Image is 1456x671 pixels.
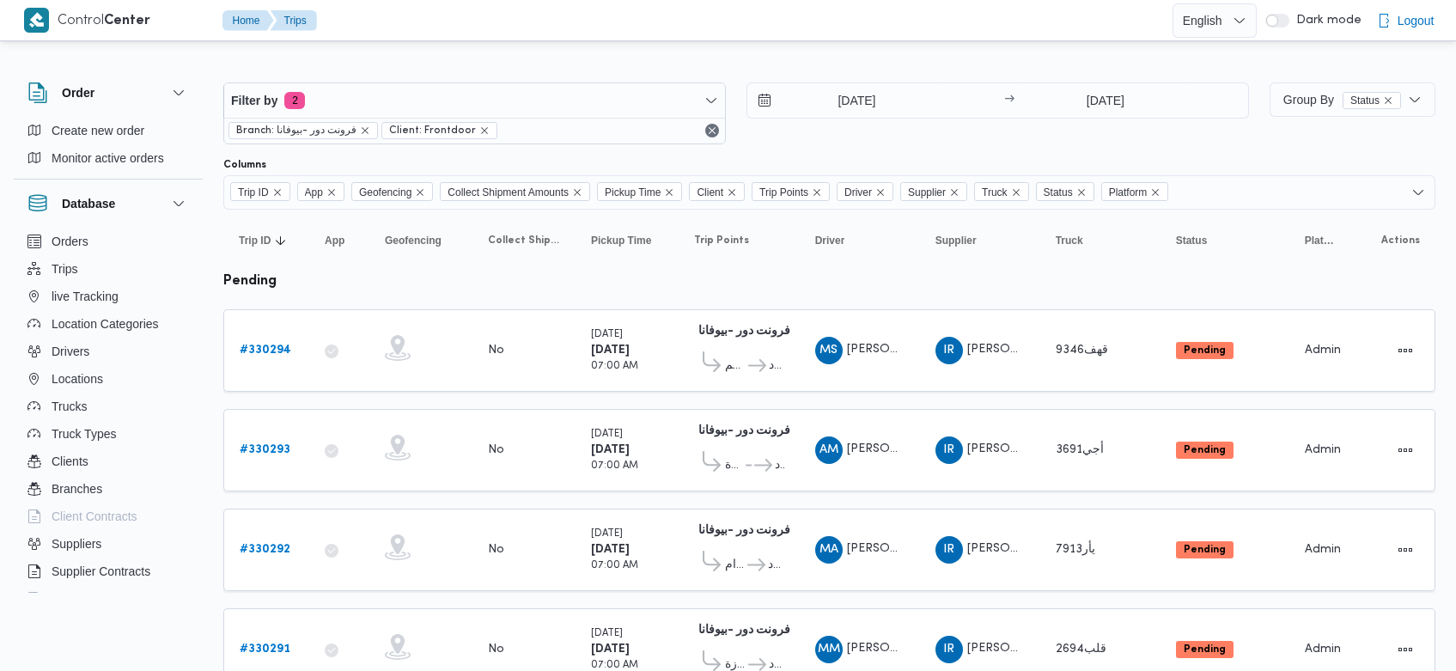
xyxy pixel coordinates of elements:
span: AM [819,436,838,464]
span: Geofencing [385,234,442,247]
span: Collect Shipment Amounts [440,182,590,201]
div: No [488,442,504,458]
span: IR [943,337,954,364]
span: [PERSON_NAME][DATE] [PERSON_NAME] [967,344,1204,355]
small: 07:00 AM [591,362,638,371]
button: Group ByStatusremove selected entity [1270,82,1435,117]
span: Status [1343,92,1401,109]
a: #330291 [240,639,290,660]
div: Mahmood Mustfi Muhammad Isamaail [815,636,843,663]
a: #330293 [240,440,290,461]
button: remove selected entity [1383,95,1393,106]
button: remove selected entity [479,125,490,136]
span: [PERSON_NAME] [PERSON_NAME] الشناطوفي [847,443,1106,454]
span: Trucks [52,396,87,417]
small: 07:00 AM [591,461,638,471]
div: Ibrahem Rmdhan Ibrahem Athman AbobIsha [935,436,963,464]
span: Pickup Time [605,183,661,202]
span: Suppliers [52,534,101,554]
button: Geofencing [378,227,464,254]
a: #330294 [240,340,291,361]
span: قهف9346 [1056,345,1108,356]
span: Trip ID [238,183,269,202]
span: MA [819,536,838,564]
span: App [297,182,344,201]
button: Filter by2 active filters [224,83,725,118]
span: قسم المقطم [725,356,746,376]
span: MM [818,636,840,663]
span: Pending [1176,541,1234,558]
span: Monitor active orders [52,148,164,168]
svg: Sorted in descending order [274,234,288,247]
span: Admin [1305,544,1341,555]
input: Press the down key to open a popover containing a calendar. [747,83,942,118]
span: [PERSON_NAME] [847,543,945,554]
span: Create new order [52,120,144,141]
span: Client [689,182,745,201]
span: [PERSON_NAME] [PERSON_NAME] [847,643,1046,654]
span: live Tracking [52,286,119,307]
small: [DATE] [591,529,623,539]
button: Trucks [21,393,196,420]
span: Client: Frontdoor [389,123,476,138]
img: X8yXhbKr1z7QwAAAABJRU5ErkJggg== [24,8,49,33]
span: Branch: فرونت دور -بيوفانا [228,122,378,139]
button: Remove Trip Points from selection in this group [812,187,822,198]
button: Client Contracts [21,503,196,530]
button: Actions [1392,636,1419,663]
div: Mustfi Ahmad Said Mustfi [815,536,843,564]
input: Press the down key to open a popover containing a calendar. [1020,83,1191,118]
button: Truck Types [21,420,196,448]
span: Client Contracts [52,506,137,527]
button: Remove Pickup Time from selection in this group [664,187,674,198]
span: Admin [1305,444,1341,455]
span: Collect Shipment Amounts [488,234,560,247]
b: فرونت دور -بيوفانا [698,326,790,337]
button: Platform [1298,227,1341,254]
small: [DATE] [591,330,623,339]
b: [DATE] [591,444,630,455]
span: Platform [1305,234,1334,247]
button: Monitor active orders [21,144,196,172]
div: No [488,542,504,558]
div: Ibrahem Rmdhan Ibrahem Athman AbobIsha [935,337,963,364]
button: Clients [21,448,196,475]
span: Supplier Contracts [52,561,150,582]
b: [DATE] [591,644,630,655]
button: Supplier [929,227,1032,254]
span: فرونت دور مسطرد [769,356,784,376]
button: Branches [21,475,196,503]
span: قسم الأهرام [725,555,745,576]
button: App [318,227,361,254]
a: #330292 [240,540,290,560]
span: Devices [52,589,94,609]
span: Pickup Time [591,234,651,247]
b: # 330292 [240,544,290,555]
b: فرونت دور -بيوفانا [698,425,790,436]
span: Trip ID; Sorted in descending order [239,234,271,247]
b: Pending [1184,345,1226,356]
span: قلب2694 [1056,644,1106,655]
button: Remove Platform from selection in this group [1150,187,1161,198]
div: Ibrahem Rmdhan Ibrahem Athman AbobIsha [935,636,963,663]
span: Status [1044,183,1073,202]
span: أجي3691 [1056,444,1104,455]
span: Truck [982,183,1008,202]
span: Supplier [908,183,946,202]
button: Trips [271,10,317,31]
iframe: chat widget [17,602,72,654]
b: Pending [1184,445,1226,455]
span: Branch: فرونت دور -بيوفانا [236,123,356,138]
span: Client [697,183,723,202]
span: Supplier [935,234,977,247]
span: قسم العجوزة [725,455,743,476]
button: Drivers [21,338,196,365]
span: IR [943,436,954,464]
span: Client: Frontdoor [381,122,497,139]
span: Geofencing [351,182,433,201]
span: [PERSON_NAME][DATE] [PERSON_NAME] [967,643,1204,654]
button: Trip IDSorted in descending order [232,227,301,254]
button: Remove Geofencing from selection in this group [415,187,425,198]
div: No [488,343,504,358]
h3: Database [62,193,115,214]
